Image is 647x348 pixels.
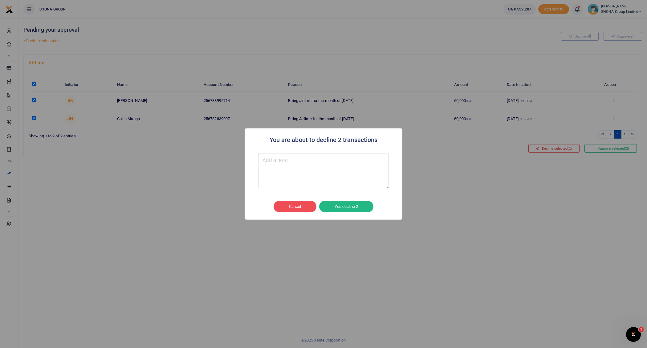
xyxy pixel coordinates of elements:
[626,327,641,342] iframe: Intercom live chat
[274,201,316,212] button: Cancel
[319,201,373,212] button: Yes decline 2
[270,135,378,145] h2: You are about to decline 2 transactions
[639,327,644,332] span: 1
[258,153,389,188] textarea: Type your message here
